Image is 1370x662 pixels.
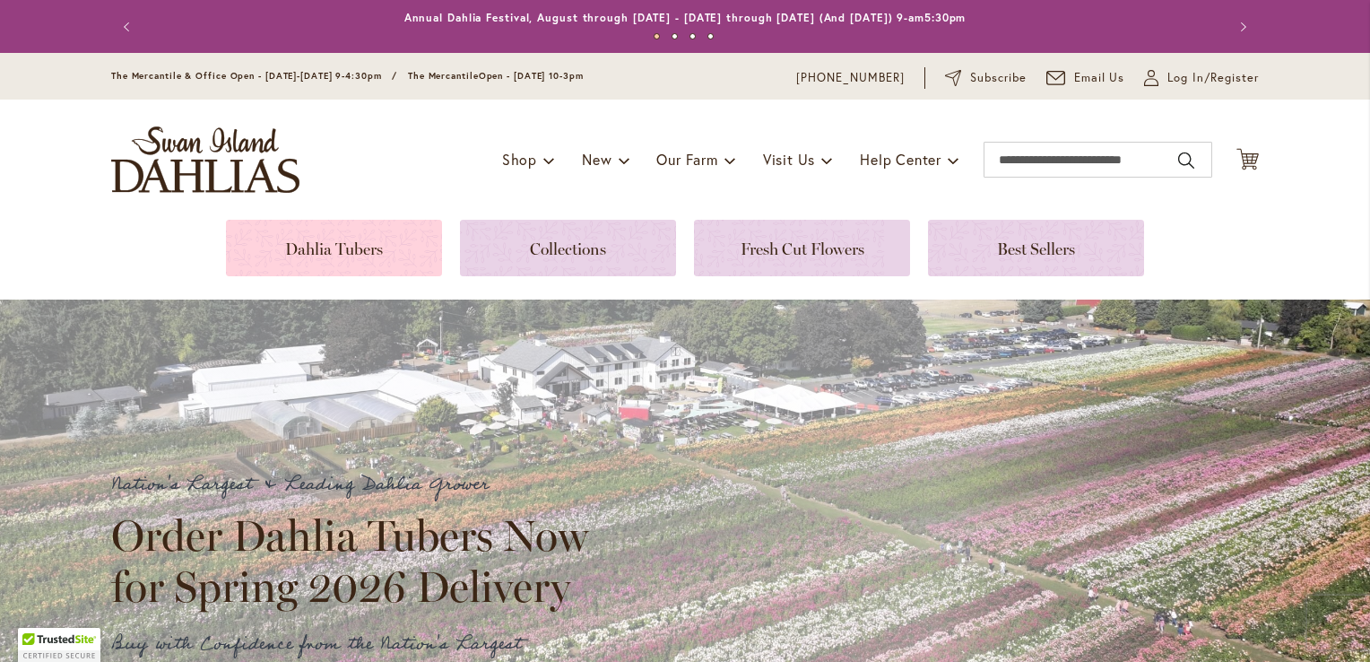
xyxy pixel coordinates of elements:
span: Help Center [860,150,941,169]
button: 2 of 4 [672,33,678,39]
button: Next [1223,9,1259,45]
span: Shop [502,150,537,169]
span: Email Us [1074,69,1125,87]
button: 3 of 4 [689,33,696,39]
span: Our Farm [656,150,717,169]
span: The Mercantile & Office Open - [DATE]-[DATE] 9-4:30pm / The Mercantile [111,70,479,82]
button: Previous [111,9,147,45]
a: Annual Dahlia Festival, August through [DATE] - [DATE] through [DATE] (And [DATE]) 9-am5:30pm [404,11,967,24]
span: Subscribe [970,69,1027,87]
a: Log In/Register [1144,69,1259,87]
span: New [582,150,611,169]
span: Log In/Register [1167,69,1259,87]
span: Open - [DATE] 10-3pm [479,70,584,82]
h2: Order Dahlia Tubers Now for Spring 2026 Delivery [111,510,604,611]
p: Nation's Largest & Leading Dahlia Grower [111,470,604,500]
a: Subscribe [945,69,1027,87]
button: 4 of 4 [707,33,714,39]
a: [PHONE_NUMBER] [796,69,905,87]
a: store logo [111,126,299,193]
button: 1 of 4 [654,33,660,39]
span: Visit Us [763,150,815,169]
a: Email Us [1046,69,1125,87]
